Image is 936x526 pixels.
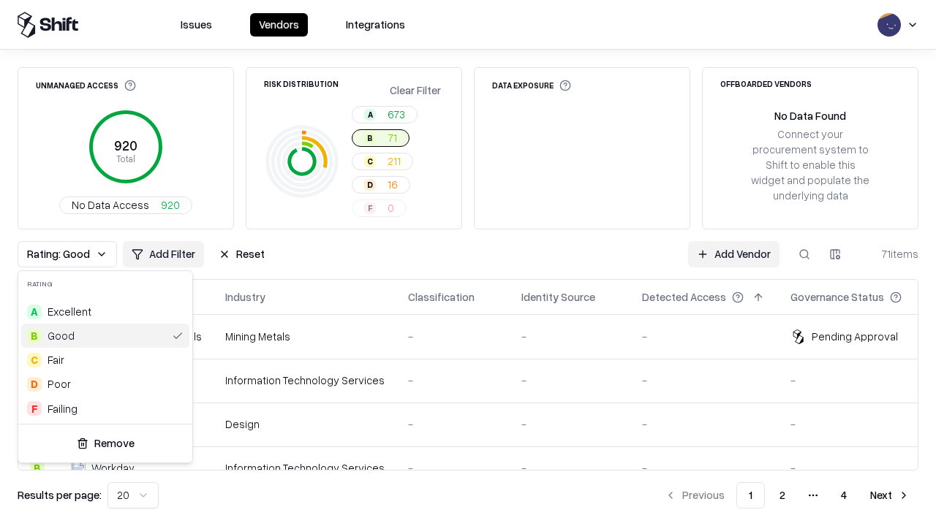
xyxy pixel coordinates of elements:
span: Excellent [48,304,91,319]
button: Remove [24,430,186,457]
div: A [27,305,42,319]
span: Fair [48,352,64,367]
div: Rating [18,271,192,297]
div: Suggestions [18,297,192,424]
div: Poor [48,376,71,392]
div: D [27,377,42,392]
div: Failing [48,401,78,416]
div: F [27,401,42,416]
div: B [27,329,42,343]
div: C [27,353,42,367]
span: Good [48,328,75,343]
